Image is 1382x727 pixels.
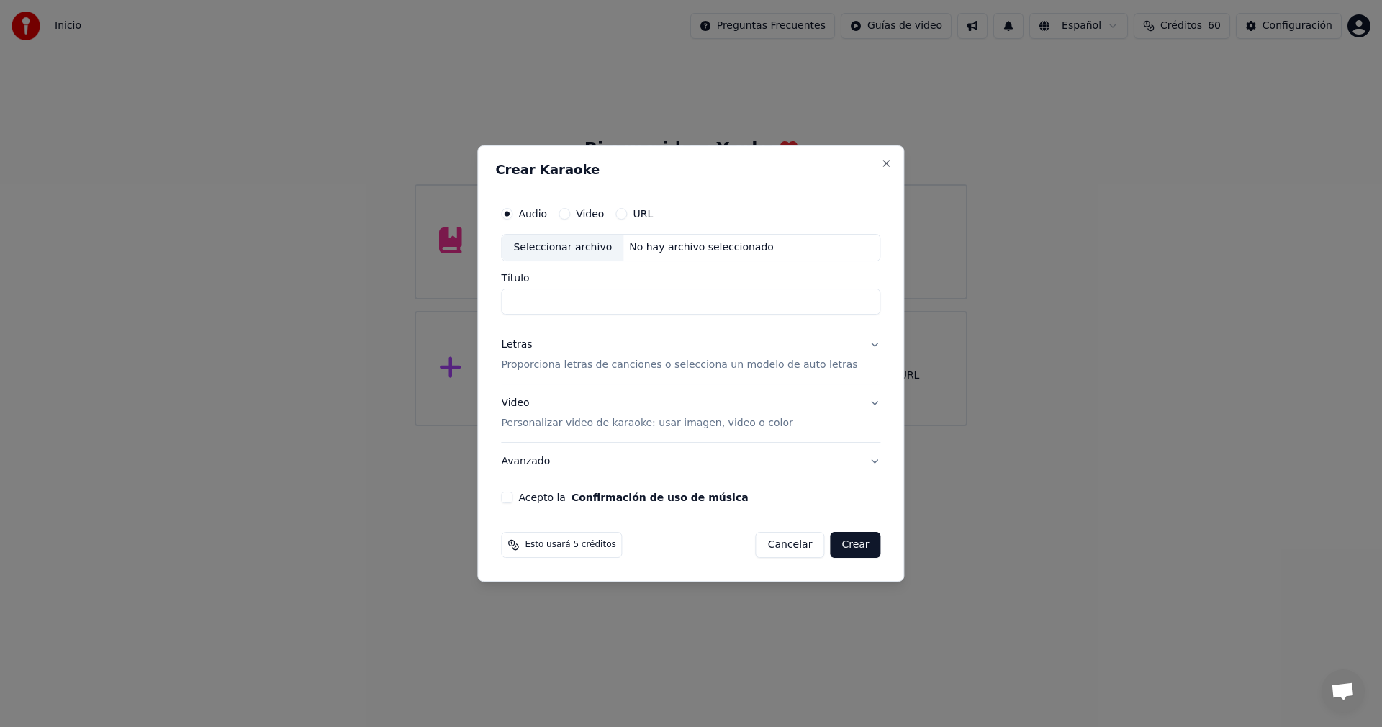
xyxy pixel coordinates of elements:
[633,209,653,219] label: URL
[756,532,825,558] button: Cancelar
[501,443,880,480] button: Avanzado
[501,384,880,442] button: VideoPersonalizar video de karaoke: usar imagen, video o color
[501,396,792,430] div: Video
[525,539,615,551] span: Esto usará 5 créditos
[501,338,532,352] div: Letras
[501,416,792,430] p: Personalizar video de karaoke: usar imagen, video o color
[495,163,886,176] h2: Crear Karaoke
[502,235,623,261] div: Seleccionar archivo
[518,492,748,502] label: Acepto la
[501,326,880,384] button: LetrasProporciona letras de canciones o selecciona un modelo de auto letras
[623,240,780,255] div: No hay archivo seleccionado
[501,358,857,372] p: Proporciona letras de canciones o selecciona un modelo de auto letras
[572,492,749,502] button: Acepto la
[501,273,880,283] label: Título
[576,209,604,219] label: Video
[830,532,880,558] button: Crear
[518,209,547,219] label: Audio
